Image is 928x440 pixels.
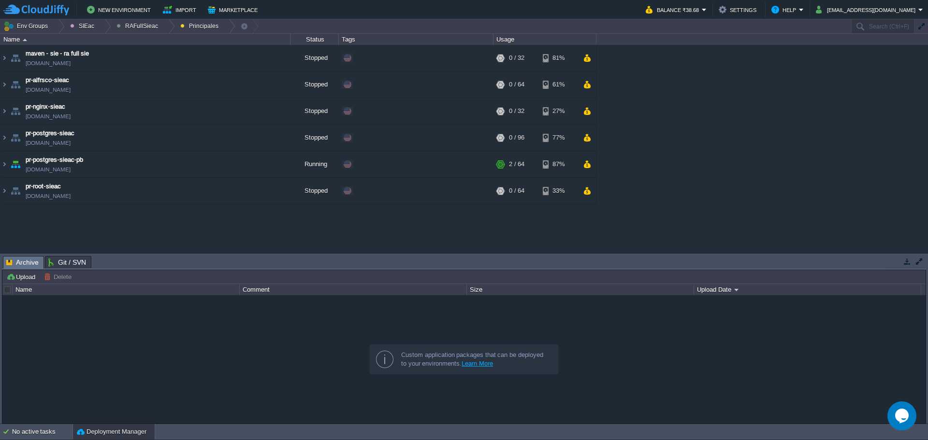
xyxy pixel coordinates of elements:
[467,284,694,295] div: Size
[0,45,8,71] img: AMDAwAAAACH5BAEAAAAALAAAAAABAAEAAAICRAEAOw==
[26,155,83,165] a: pr-postgres-sieac-pb
[9,98,22,124] img: AMDAwAAAACH5BAEAAAAALAAAAAABAAEAAAICRAEAOw==
[26,102,65,112] a: pr-nginx-sieac
[462,360,493,367] a: Learn More
[291,34,338,45] div: Status
[9,125,22,151] img: AMDAwAAAACH5BAEAAAAALAAAAAABAAEAAAICRAEAOw==
[3,19,51,33] button: Env Groups
[0,178,8,204] img: AMDAwAAAACH5BAEAAAAALAAAAAABAAEAAAICRAEAOw==
[290,125,339,151] div: Stopped
[26,85,71,95] span: [DOMAIN_NAME]
[26,182,61,191] a: pr-root-sieac
[26,49,89,58] a: maven - sie - ra full sie
[509,125,524,151] div: 0 / 96
[26,58,71,68] span: [DOMAIN_NAME]
[9,151,22,177] img: AMDAwAAAACH5BAEAAAAALAAAAAABAAEAAAICRAEAOw==
[543,45,574,71] div: 81%
[6,272,38,281] button: Upload
[208,4,261,15] button: Marketplace
[509,151,524,177] div: 2 / 64
[6,256,39,269] span: Archive
[543,98,574,124] div: 27%
[509,45,524,71] div: 0 / 32
[816,4,918,15] button: [EMAIL_ADDRESS][DOMAIN_NAME]
[695,284,921,295] div: Upload Date
[509,71,524,98] div: 0 / 64
[240,284,466,295] div: Comment
[13,284,239,295] div: Name
[26,128,74,138] a: pr-postgres-sieac
[339,34,493,45] div: Tags
[26,165,71,174] span: [DOMAIN_NAME]
[543,125,574,151] div: 77%
[290,178,339,204] div: Stopped
[290,98,339,124] div: Stopped
[77,427,146,437] button: Deployment Manager
[646,4,702,15] button: Balance ₹38.68
[0,71,8,98] img: AMDAwAAAACH5BAEAAAAALAAAAAABAAEAAAICRAEAOw==
[26,112,71,121] span: [DOMAIN_NAME]
[887,401,918,430] iframe: chat widget
[180,19,222,33] button: Principales
[290,71,339,98] div: Stopped
[23,39,27,41] img: AMDAwAAAACH5BAEAAAAALAAAAAABAAEAAAICRAEAOw==
[543,178,574,204] div: 33%
[70,19,98,33] button: SIEac
[44,272,74,281] button: Delete
[543,71,574,98] div: 61%
[509,178,524,204] div: 0 / 64
[1,34,290,45] div: Name
[26,191,71,201] a: [DOMAIN_NAME]
[0,125,8,151] img: AMDAwAAAACH5BAEAAAAALAAAAAABAAEAAAICRAEAOw==
[494,34,596,45] div: Usage
[719,4,759,15] button: Settings
[401,351,550,368] div: Custom application packages that can be deployed to your environments.
[12,424,72,440] div: No active tasks
[26,75,69,85] a: pr-alfrsco-sieac
[87,4,154,15] button: New Environment
[9,71,22,98] img: AMDAwAAAACH5BAEAAAAALAAAAAABAAEAAAICRAEAOw==
[771,4,799,15] button: Help
[9,178,22,204] img: AMDAwAAAACH5BAEAAAAALAAAAAABAAEAAAICRAEAOw==
[3,4,69,16] img: CloudJiffy
[9,45,22,71] img: AMDAwAAAACH5BAEAAAAALAAAAAABAAEAAAICRAEAOw==
[0,98,8,124] img: AMDAwAAAACH5BAEAAAAALAAAAAABAAEAAAICRAEAOw==
[0,151,8,177] img: AMDAwAAAACH5BAEAAAAALAAAAAABAAEAAAICRAEAOw==
[290,151,339,177] div: Running
[48,256,86,268] span: Git / SVN
[116,19,161,33] button: RAFullSieac
[26,138,71,148] span: [DOMAIN_NAME]
[290,45,339,71] div: Stopped
[543,151,574,177] div: 87%
[163,4,199,15] button: Import
[509,98,524,124] div: 0 / 32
